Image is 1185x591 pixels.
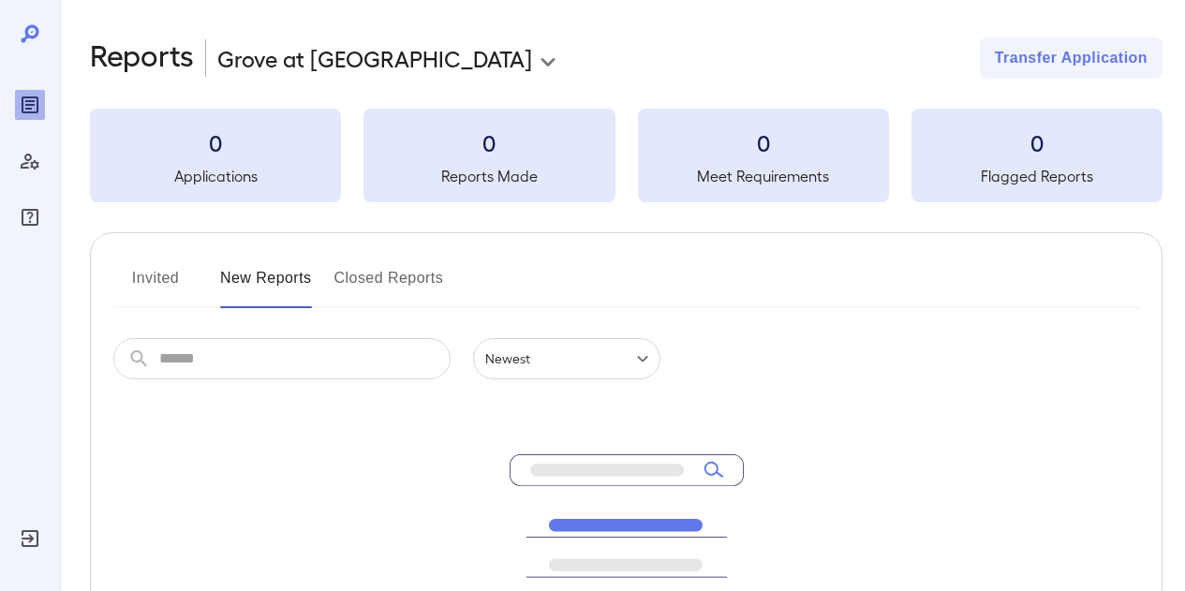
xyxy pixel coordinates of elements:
button: Invited [113,263,198,308]
button: New Reports [220,263,312,308]
h5: Applications [90,165,341,187]
h3: 0 [90,127,341,157]
h3: 0 [638,127,889,157]
div: Reports [15,90,45,120]
summary: 0Applications0Reports Made0Meet Requirements0Flagged Reports [90,109,1163,202]
div: Manage Users [15,146,45,176]
h3: 0 [363,127,615,157]
button: Transfer Application [980,37,1163,79]
button: Closed Reports [334,263,444,308]
div: FAQ [15,202,45,232]
h5: Reports Made [363,165,615,187]
div: Log Out [15,524,45,554]
h3: 0 [911,127,1163,157]
div: Newest [473,338,660,379]
h2: Reports [90,37,194,79]
p: Grove at [GEOGRAPHIC_DATA] [217,43,532,73]
h5: Meet Requirements [638,165,889,187]
h5: Flagged Reports [911,165,1163,187]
